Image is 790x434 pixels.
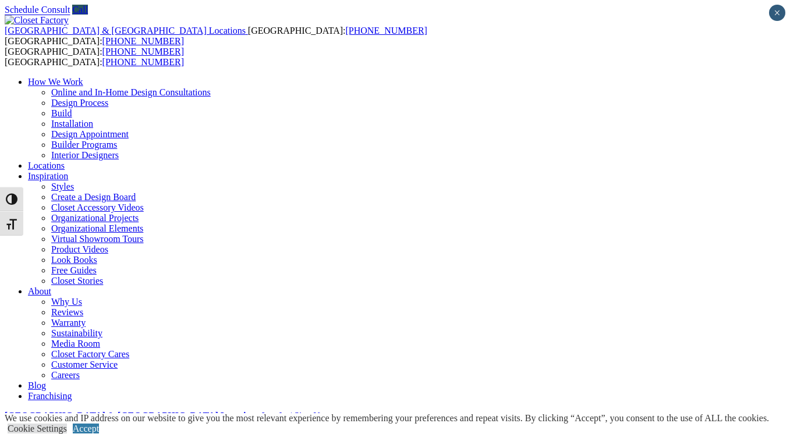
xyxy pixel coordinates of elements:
[102,36,184,46] a: [PHONE_NUMBER]
[102,57,184,67] a: [PHONE_NUMBER]
[51,255,97,265] a: Look Books
[28,380,46,390] a: Blog
[51,98,108,108] a: Design Process
[8,424,67,433] a: Cookie Settings
[51,213,139,223] a: Organizational Projects
[72,5,88,15] a: Call
[51,182,74,191] a: Styles
[51,202,144,212] a: Closet Accessory Videos
[5,26,248,35] a: [GEOGRAPHIC_DATA] & [GEOGRAPHIC_DATA] Locations
[51,360,118,369] a: Customer Service
[51,307,83,317] a: Reviews
[51,265,97,275] a: Free Guides
[345,26,427,35] a: [PHONE_NUMBER]
[51,339,100,348] a: Media Room
[51,119,93,129] a: Installation
[51,150,119,160] a: Interior Designers
[5,26,427,46] span: [GEOGRAPHIC_DATA]: [GEOGRAPHIC_DATA]:
[5,413,769,424] div: We use cookies and IP address on our website to give you the most relevant experience by remember...
[5,47,184,67] span: [GEOGRAPHIC_DATA]: [GEOGRAPHIC_DATA]:
[51,234,144,244] a: Virtual Showroom Tours
[5,411,259,421] a: [GEOGRAPHIC_DATA] & [GEOGRAPHIC_DATA] Locations
[28,286,51,296] a: About
[261,411,324,421] a: Log In / Sign Up
[5,5,70,15] a: Schedule Consult
[51,87,211,97] a: Online and In-Home Design Consultations
[51,318,86,328] a: Warranty
[51,370,80,380] a: Careers
[102,47,184,56] a: [PHONE_NUMBER]
[51,129,129,139] a: Design Appointment
[51,328,102,338] a: Sustainability
[51,276,103,286] a: Closet Stories
[28,391,72,401] a: Franchising
[51,349,129,359] a: Closet Factory Cares
[28,77,83,87] a: How We Work
[5,26,246,35] span: [GEOGRAPHIC_DATA] & [GEOGRAPHIC_DATA] Locations
[769,5,785,21] button: Close
[28,171,68,181] a: Inspiration
[28,161,65,170] a: Locations
[51,244,108,254] a: Product Videos
[51,108,72,118] a: Build
[51,223,143,233] a: Organizational Elements
[73,424,99,433] a: Accept
[51,140,117,150] a: Builder Programs
[51,192,136,202] a: Create a Design Board
[51,297,82,307] a: Why Us
[5,15,69,26] img: Closet Factory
